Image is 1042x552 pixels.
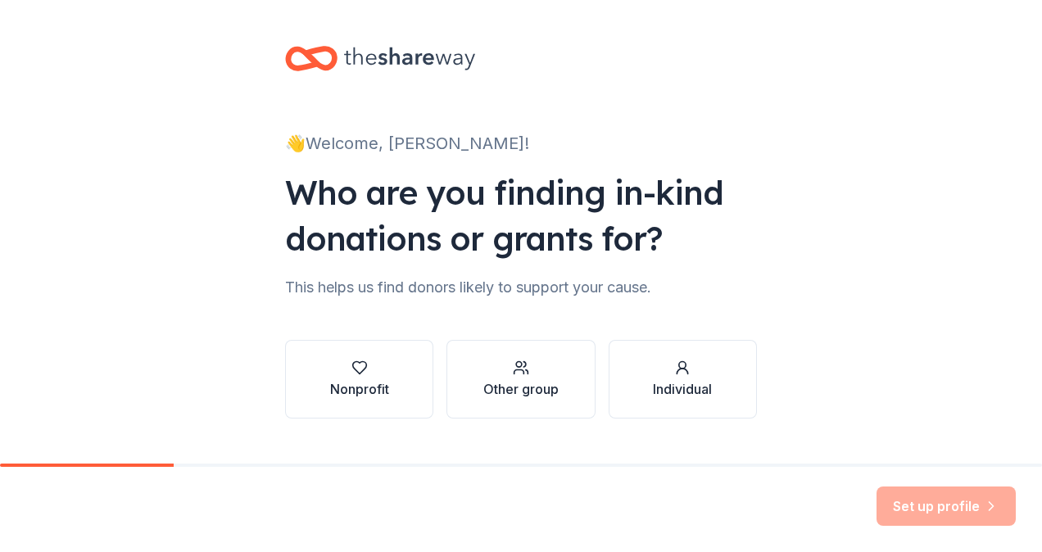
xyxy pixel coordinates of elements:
[285,340,433,419] button: Nonprofit
[446,340,595,419] button: Other group
[285,274,757,301] div: This helps us find donors likely to support your cause.
[483,379,559,399] div: Other group
[285,170,757,261] div: Who are you finding in-kind donations or grants for?
[330,379,389,399] div: Nonprofit
[609,340,757,419] button: Individual
[653,379,712,399] div: Individual
[285,130,757,156] div: 👋 Welcome, [PERSON_NAME]!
